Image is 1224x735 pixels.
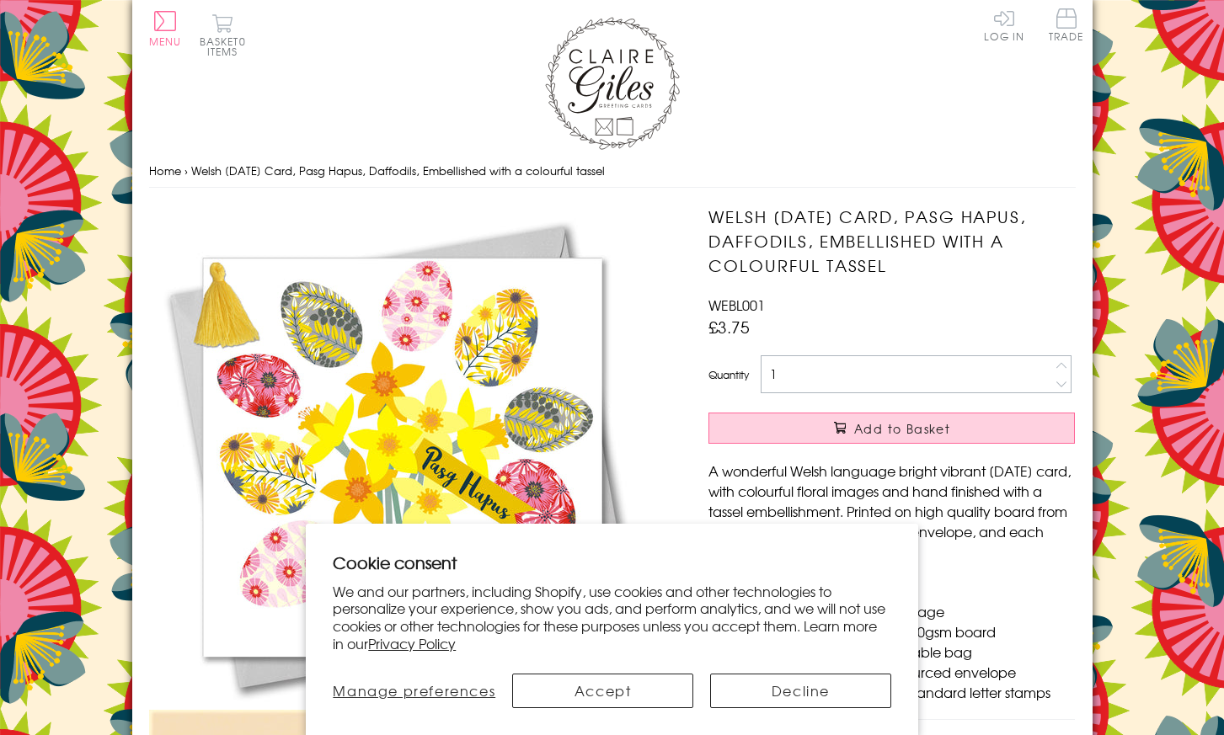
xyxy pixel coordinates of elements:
[200,13,246,56] button: Basket0 items
[710,674,891,708] button: Decline
[708,205,1075,277] h1: Welsh [DATE] Card, Pasg Hapus, Daffodils, Embellished with a colourful tassel
[708,315,750,338] span: £3.75
[984,8,1024,41] a: Log In
[708,413,1075,444] button: Add to Basket
[545,17,680,150] img: Claire Giles Greetings Cards
[368,633,456,653] a: Privacy Policy
[333,583,891,652] p: We and our partners, including Shopify, use cookies and other technologies to personalize your ex...
[191,162,605,178] span: Welsh [DATE] Card, Pasg Hapus, Daffodils, Embellished with a colourful tassel
[207,34,246,59] span: 0 items
[333,680,495,700] span: Manage preferences
[708,367,749,382] label: Quantity
[184,162,188,178] span: ›
[708,295,765,315] span: WEBL001
[149,154,1076,189] nav: breadcrumbs
[149,11,182,46] button: Menu
[149,162,181,178] a: Home
[708,461,1075,562] p: A wonderful Welsh language bright vibrant [DATE] card, with colourful floral images and hand fini...
[1049,8,1084,41] span: Trade
[1049,8,1084,45] a: Trade
[149,34,182,49] span: Menu
[512,674,693,708] button: Accept
[854,420,950,437] span: Add to Basket
[149,205,655,710] img: Welsh Easter Card, Pasg Hapus, Daffodils, Embellished with a colourful tassel
[333,674,495,708] button: Manage preferences
[333,551,891,574] h2: Cookie consent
